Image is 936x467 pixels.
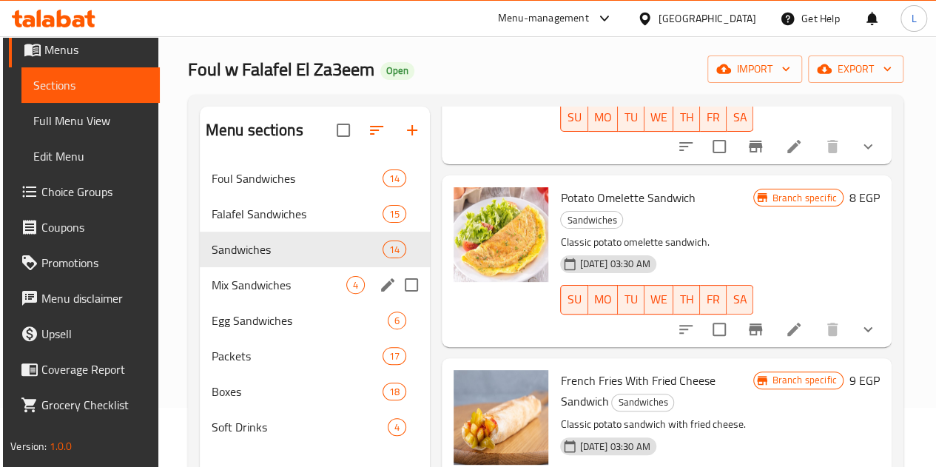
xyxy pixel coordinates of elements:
span: [DATE] 03:30 AM [573,440,656,454]
a: Edit menu item [785,138,803,155]
a: Grocery Checklist [9,387,159,423]
div: Open [380,62,414,80]
span: Soft Drinks [212,418,388,436]
span: TU [624,107,639,128]
img: Potato Omelette Sandwich [454,187,548,282]
a: Coupons [9,209,159,245]
span: Promotions [41,254,147,272]
button: SA [727,102,753,132]
button: TU [618,102,644,132]
div: items [383,347,406,365]
span: 15 [383,207,405,221]
div: items [383,383,406,400]
button: delete [815,129,850,164]
span: Sandwiches [612,394,673,411]
h6: 9 EGP [849,370,880,391]
span: Open [380,64,414,77]
button: FR [700,102,727,132]
button: MO [588,102,618,132]
button: Branch-specific-item [738,129,773,164]
span: MO [594,107,612,128]
nav: Menu sections [200,155,431,451]
span: WE [650,107,667,128]
button: WE [644,102,673,132]
div: Mix Sandwiches4edit [200,267,431,303]
span: Packets [212,347,383,365]
span: Menus [44,41,147,58]
span: 14 [383,243,405,257]
span: Coupons [41,218,147,236]
button: delete [815,312,850,347]
div: Foul Sandwiches14 [200,161,431,196]
span: Menu disclaimer [41,289,147,307]
span: Choice Groups [41,183,147,201]
span: French Fries With Fried Cheese Sandwich [560,369,715,412]
button: WE [644,285,673,315]
span: 14 [383,172,405,186]
a: Edit Menu [21,138,159,174]
a: Full Menu View [21,103,159,138]
button: TH [673,102,700,132]
div: items [383,241,406,258]
div: Sandwiches [611,394,674,411]
span: WE [650,289,667,310]
span: 18 [383,385,405,399]
h2: Menu sections [206,119,303,141]
button: MO [588,285,618,315]
a: Edit menu item [785,320,803,338]
div: items [383,169,406,187]
span: L [911,10,916,27]
button: FR [700,285,727,315]
span: TH [679,107,694,128]
div: Sandwiches14 [200,232,431,267]
span: Select to update [704,131,735,162]
a: Promotions [9,245,159,280]
span: 17 [383,349,405,363]
button: SA [727,285,753,315]
span: SU [567,107,582,128]
button: Branch-specific-item [738,312,773,347]
div: Packets17 [200,338,431,374]
span: Sandwiches [212,241,383,258]
span: SA [733,289,747,310]
span: Mix Sandwiches [212,276,347,294]
span: Full Menu View [33,112,147,130]
span: 4 [388,420,405,434]
a: Upsell [9,316,159,352]
span: FR [706,107,721,128]
div: Falafel Sandwiches15 [200,196,431,232]
button: show more [850,312,886,347]
div: items [383,205,406,223]
button: Add section [394,112,430,148]
span: Select to update [704,314,735,345]
span: SA [733,107,747,128]
button: TH [673,285,700,315]
span: Boxes [212,383,383,400]
div: items [388,418,406,436]
span: 1.0.0 [50,437,73,456]
span: Coverage Report [41,360,147,378]
a: Sections [21,67,159,103]
div: Sandwiches [560,211,623,229]
span: Falafel Sandwiches [212,205,383,223]
p: Classic potato omelette sandwich. [560,233,753,252]
img: French Fries With Fried Cheese Sandwich [454,370,548,465]
span: Foul w Falafel El Za3eem [188,53,374,86]
svg: Show Choices [859,320,877,338]
span: Foul Sandwiches [212,169,383,187]
span: Branch specific [766,191,842,205]
span: Edit Menu [33,147,147,165]
span: 6 [388,314,405,328]
span: Egg Sandwiches [212,312,388,329]
p: Classic potato sandwich with fried cheese. [560,415,753,434]
a: Menu disclaimer [9,280,159,316]
span: FR [706,289,721,310]
span: Sort sections [359,112,394,148]
span: Branch specific [766,373,842,387]
span: Upsell [41,325,147,343]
